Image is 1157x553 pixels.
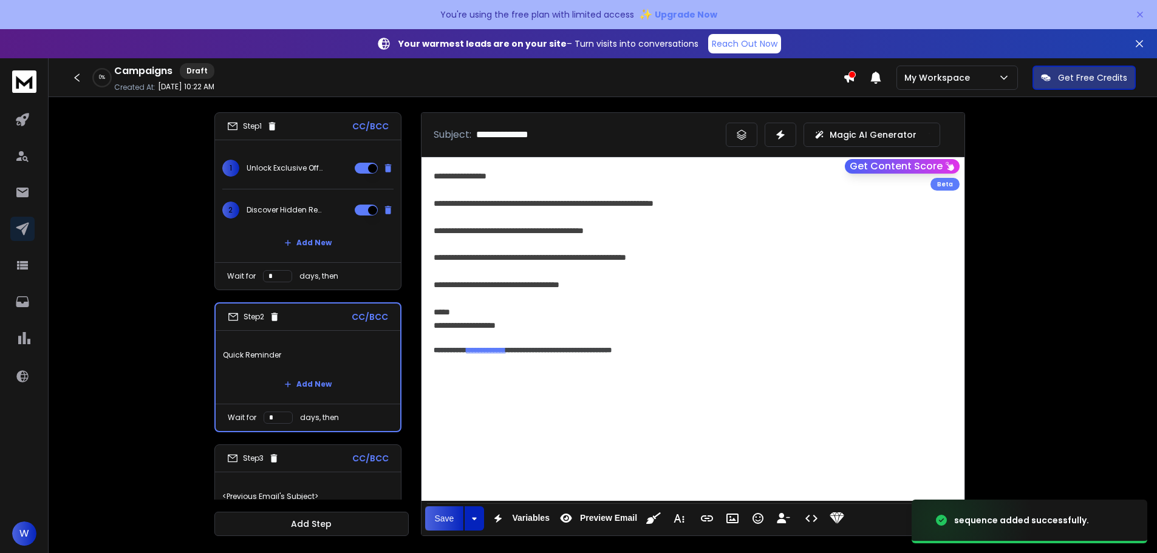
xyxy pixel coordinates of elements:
[214,302,401,432] li: Step2CC/BCCQuick ReminderAdd NewWait fordays, then
[746,506,770,531] button: Emoticons
[425,506,464,531] button: Save
[712,38,777,50] p: Reach Out Now
[214,512,409,536] button: Add Step
[825,506,848,531] button: Remove Watermark
[642,506,665,531] button: Clean HTML
[352,120,389,132] p: CC/BCC
[655,8,717,21] span: Upgrade Now
[639,2,717,27] button: ✨Upgrade Now
[275,231,341,255] button: Add New
[845,159,960,174] button: Get Content Score
[227,453,279,464] div: Step 3
[114,64,172,78] h1: Campaigns
[904,72,975,84] p: My Workspace
[1032,66,1136,90] button: Get Free Credits
[721,506,744,531] button: Insert Image (Ctrl+P)
[1058,72,1127,84] p: Get Free Credits
[639,6,652,23] span: ✨
[275,372,341,396] button: Add New
[300,413,339,422] p: days, then
[667,506,691,531] button: More Text
[214,444,401,546] li: Step3CC/BCC<Previous Email's Subject>Add New
[708,34,781,53] a: Reach Out Now
[510,513,552,523] span: Variables
[99,74,105,81] p: 0 %
[228,311,280,322] div: Step 2
[114,83,155,92] p: Created At:
[398,38,698,50] p: – Turn visits into conversations
[12,521,36,546] button: W
[830,129,916,141] p: Magic AI Generator
[954,514,1089,526] div: sequence added successfully.
[227,271,256,281] p: Wait for
[222,202,239,219] span: 2
[247,205,324,215] p: Discover Hidden Real Estate Gems!
[434,127,471,142] p: Subject:
[800,506,823,531] button: Code View
[930,178,960,191] div: Beta
[222,160,239,177] span: 1
[222,480,394,514] p: <Previous Email's Subject>
[180,63,214,79] div: Draft
[228,413,256,422] p: Wait for
[440,8,634,21] p: You're using the free plan with limited access
[804,123,940,147] button: Magic AI Generator
[227,121,278,132] div: Step 1
[578,513,640,523] span: Preview Email
[214,112,401,290] li: Step1CC/BCC1Unlock Exclusive Off-Market Properties!2Discover Hidden Real Estate Gems!Add NewWait ...
[247,163,324,173] p: Unlock Exclusive Off-Market Properties!
[772,506,795,531] button: Insert Unsubscribe Link
[12,70,36,93] img: logo
[555,506,640,531] button: Preview Email
[486,506,552,531] button: Variables
[352,311,388,323] p: CC/BCC
[352,452,389,464] p: CC/BCC
[299,271,338,281] p: days, then
[158,82,214,92] p: [DATE] 10:22 AM
[398,38,567,50] strong: Your warmest leads are on your site
[695,506,718,531] button: Insert Link (Ctrl+K)
[223,338,393,372] p: Quick Reminder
